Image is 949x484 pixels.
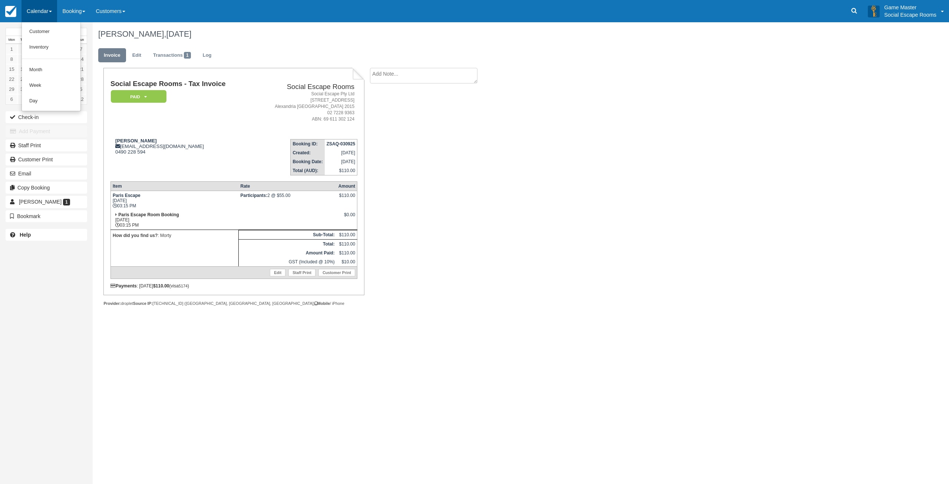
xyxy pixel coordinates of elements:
th: Total (AUD): [291,166,325,175]
th: Booking ID: [291,139,325,148]
td: [DATE] [325,148,357,157]
strong: Mobile [315,301,330,306]
p: : Morty [113,232,237,239]
strong: $110.00 [153,283,169,289]
a: Day [22,93,80,109]
p: Game Master [884,4,936,11]
button: Add Payment [6,125,87,137]
span: 1 [63,199,70,205]
a: 30 [17,84,29,94]
a: Edit [127,48,147,63]
td: $10.00 [337,257,357,267]
strong: Paris Escape Room Booking [118,212,179,217]
a: Week [22,78,80,93]
td: $110.00 [337,239,357,248]
a: 15 [6,64,17,74]
a: 6 [6,94,17,104]
td: [DATE] 03:15 PM [110,210,238,230]
a: Help [6,229,87,241]
th: Amount [337,181,357,191]
th: Total: [239,239,337,248]
a: 23 [17,74,29,84]
a: 28 [75,74,87,84]
td: 2 @ $55.00 [239,191,337,210]
a: Edit [270,269,285,276]
a: Invoice [98,48,126,63]
th: Booking Date: [291,157,325,166]
strong: Paris Escape [113,193,140,198]
a: Staff Print [6,139,87,151]
td: [DATE] 03:15 PM [110,191,238,210]
th: Created: [291,148,325,157]
p: Social Escape Rooms [884,11,936,19]
span: [DATE] [166,29,191,39]
span: [PERSON_NAME] [19,199,62,205]
button: Check-in [6,111,87,123]
a: 1 [6,44,17,54]
span: 1 [184,52,191,59]
img: checkfront-main-nav-mini-logo.png [5,6,16,17]
td: [DATE] [325,157,357,166]
h2: Social Escape Rooms [255,83,354,91]
th: Rate [239,181,337,191]
strong: ZSAQ-030925 [327,141,355,146]
a: 16 [17,64,29,74]
a: 21 [75,64,87,74]
a: Inventory [22,40,80,55]
a: 14 [75,54,87,64]
em: Paid [111,90,166,103]
b: Help [20,232,31,238]
strong: Source IP: [133,301,153,306]
th: Sub-Total: [239,230,337,239]
address: Social Escape Pty Ltd [STREET_ADDRESS] Alexandria [GEOGRAPHIC_DATA] 2015 02 7228 9363 ABN: 69 611... [255,91,354,123]
td: $110.00 [337,230,357,239]
a: 22 [6,74,17,84]
div: $0.00 [338,212,355,223]
a: Customer [22,24,80,40]
th: Sun [75,36,87,44]
a: [PERSON_NAME] 1 [6,196,87,208]
small: 5174 [179,284,188,288]
div: : [DATE] (visa ) [110,283,357,289]
a: Log [197,48,217,63]
div: droplet [TECHNICAL_ID] ([GEOGRAPHIC_DATA], [GEOGRAPHIC_DATA], [GEOGRAPHIC_DATA]) / iPhone [103,301,364,306]
th: Amount Paid: [239,248,337,257]
th: Item [110,181,238,191]
a: 7 [17,94,29,104]
td: $110.00 [337,248,357,257]
a: Paid [110,90,164,103]
a: Transactions1 [148,48,196,63]
button: Copy Booking [6,182,87,194]
h1: [PERSON_NAME], [98,30,799,39]
strong: How did you find us? [113,233,158,238]
td: $110.00 [325,166,357,175]
a: 2 [17,44,29,54]
strong: Provider: [103,301,121,306]
a: Staff Print [288,269,315,276]
img: A3 [868,5,880,17]
a: Customer Print [318,269,355,276]
button: Bookmark [6,210,87,222]
strong: Participants [241,193,268,198]
a: 7 [75,44,87,54]
a: 9 [17,54,29,64]
ul: Calendar [22,22,81,111]
th: Tue [17,36,29,44]
th: Mon [6,36,17,44]
div: [EMAIL_ADDRESS][DOMAIN_NAME] 0490 228 594 [110,138,252,155]
a: Customer Print [6,154,87,165]
a: 29 [6,84,17,94]
button: Email [6,168,87,180]
h1: Social Escape Rooms - Tax Invoice [110,80,252,88]
strong: [PERSON_NAME] [115,138,157,144]
a: 12 [75,94,87,104]
strong: Payments [110,283,137,289]
a: Month [22,62,80,78]
div: $110.00 [338,193,355,204]
a: 5 [75,84,87,94]
a: 8 [6,54,17,64]
td: GST (Included @ 10%) [239,257,337,267]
